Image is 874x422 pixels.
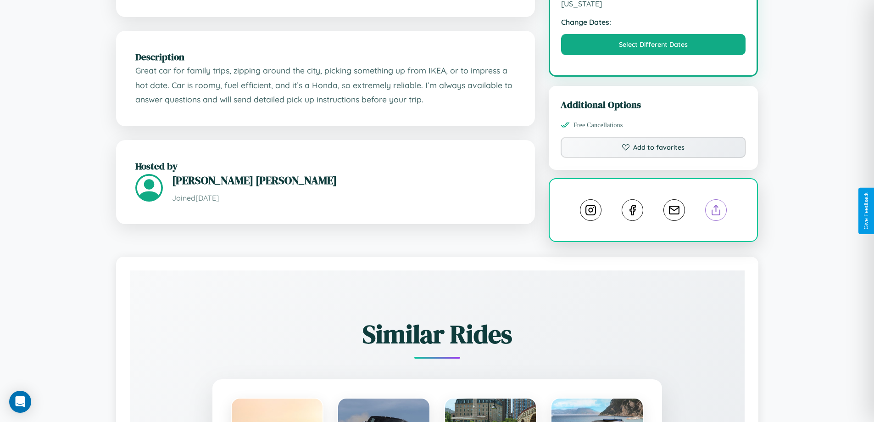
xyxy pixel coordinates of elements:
button: Select Different Dates [561,34,746,55]
div: Open Intercom Messenger [9,391,31,413]
button: Add to favorites [561,137,746,158]
div: Give Feedback [863,192,869,230]
p: Great car for family trips, zipping around the city, picking something up from IKEA, or to impres... [135,63,516,107]
h3: [PERSON_NAME] [PERSON_NAME] [172,173,516,188]
strong: Change Dates: [561,17,746,27]
h2: Hosted by [135,159,516,173]
h3: Additional Options [561,98,746,111]
h2: Description [135,50,516,63]
p: Joined [DATE] [172,191,516,205]
span: Free Cancellations [573,121,623,129]
h2: Similar Rides [162,316,713,352]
